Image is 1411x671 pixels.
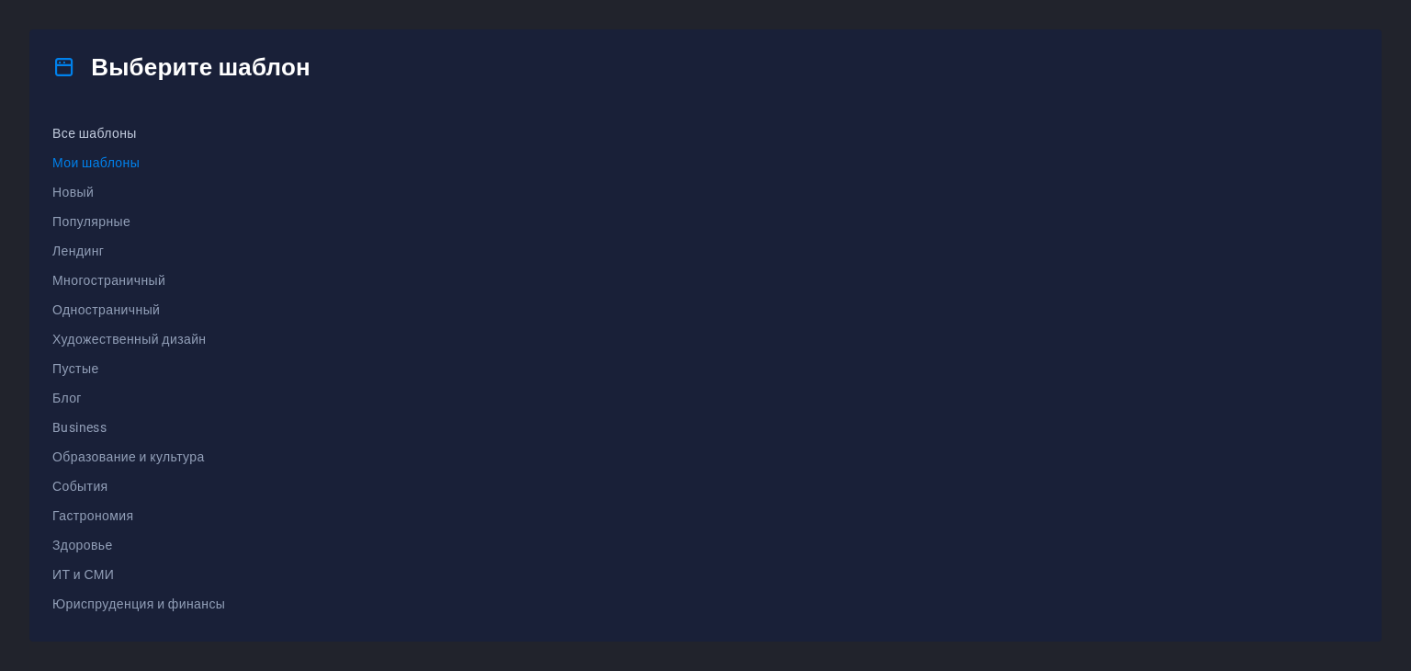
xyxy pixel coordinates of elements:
button: ИТ и СМИ [52,560,225,589]
button: Гастрономия [52,501,225,530]
span: Пустые [52,361,225,376]
span: Образование и культура [52,449,225,464]
span: Здоровье [52,538,225,552]
span: Мои шаблоны [52,155,225,170]
span: Художественный дизайн [52,332,225,347]
span: Одностраничный [52,302,225,317]
span: Популярные [52,214,225,229]
span: События [52,479,225,494]
span: Юриспруденция и финансы [52,597,225,611]
button: Здоровье [52,530,225,560]
button: Юриспруденция и финансы [52,589,225,619]
span: ИТ и СМИ [52,567,225,582]
button: Лендинг [52,236,225,266]
button: Все шаблоны [52,119,225,148]
span: Гастрономия [52,508,225,523]
button: Новый [52,177,225,207]
button: События [52,472,225,501]
button: Художественный дизайн [52,324,225,354]
span: Блог [52,391,225,405]
button: Одностраничный [52,295,225,324]
span: Лендинг [52,244,225,258]
button: Многостраничный [52,266,225,295]
button: Business [52,413,225,442]
button: Пустые [52,354,225,383]
h4: Выберите шаблон [52,52,310,82]
button: Блог [52,383,225,413]
button: Мои шаблоны [52,148,225,177]
button: Популярные [52,207,225,236]
span: Новый [52,185,225,199]
button: Образование и культура [52,442,225,472]
span: Многостраничный [52,273,225,288]
span: Business [52,420,225,435]
span: Все шаблоны [52,126,225,141]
